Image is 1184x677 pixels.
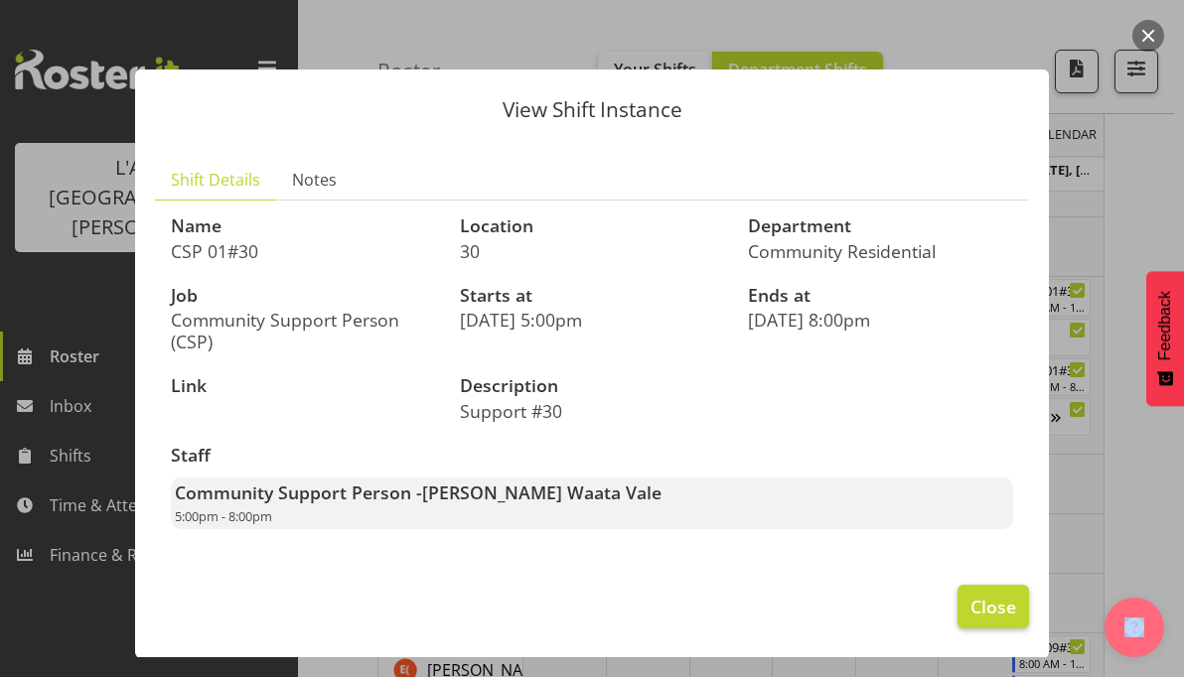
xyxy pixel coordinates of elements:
strong: Community Support Person - [175,480,662,504]
p: [DATE] 8:00pm [748,309,1013,331]
h3: Location [460,216,725,236]
span: Notes [292,168,337,192]
p: Community Support Person (CSP) [171,309,436,352]
h3: Link [171,376,436,396]
h3: Department [748,216,1013,236]
h3: Job [171,286,436,306]
img: help-xxl-2.png [1124,617,1144,637]
button: Close [958,585,1029,628]
span: [PERSON_NAME] Waata Vale [422,480,662,504]
p: Support #30 [460,400,869,422]
span: Close [970,594,1016,619]
h3: Starts at [460,286,725,306]
button: Feedback - Show survey [1146,271,1184,406]
span: 5:00pm - 8:00pm [175,507,272,525]
p: View Shift Instance [155,99,1029,120]
p: CSP 01#30 [171,240,436,262]
p: [DATE] 5:00pm [460,309,725,331]
h3: Name [171,216,436,236]
h3: Ends at [748,286,1013,306]
p: 30 [460,240,725,262]
h3: Staff [171,446,1013,466]
h3: Description [460,376,869,396]
p: Community Residential [748,240,1013,262]
span: Feedback [1156,291,1174,360]
span: Shift Details [171,168,260,192]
